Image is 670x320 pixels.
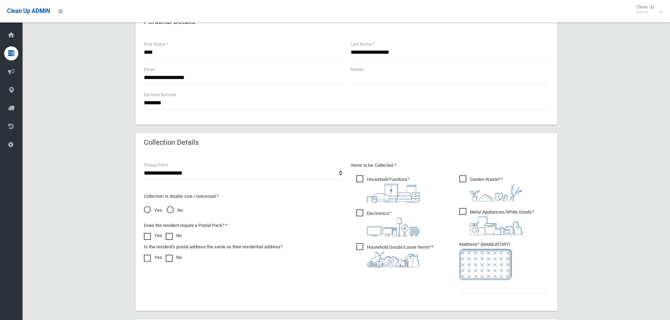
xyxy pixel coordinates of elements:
span: Garden Waste* [459,175,523,201]
label: No [166,253,182,262]
img: 36c1b0289cb1767239cdd3de9e694f19.png [470,216,523,235]
span: Electronics [356,209,420,236]
span: Mattress* (MANDATORY) [459,242,549,280]
span: Clean Up ADMIN [7,8,50,14]
header: Collection Details [135,136,207,149]
img: aa9efdbe659d29b613fca23ba79d85cb.png [367,184,420,203]
span: Yes [144,206,162,215]
label: Is the resident's postal address the same as their residential address? [144,243,282,251]
i: ? [470,209,534,235]
span: Clean Up [633,4,661,15]
p: Items to be Collected * [351,161,549,170]
i: ? [367,244,433,267]
label: No [166,231,182,240]
span: Metal Appliances/White Goods [459,208,534,235]
label: Yes [144,253,162,262]
span: No [167,206,183,215]
label: Yes [144,231,162,240]
img: 4fd8a5c772b2c999c83690221e5242e0.png [470,184,523,201]
img: 394712a680b73dbc3d2a6a3a7ffe5a07.png [367,218,420,236]
i: ? [367,211,420,236]
i: ? [470,177,523,201]
span: Household Goods/Loose Items* [356,243,433,267]
span: Household Furniture [356,175,420,203]
img: e7408bece873d2c1783593a074e5cb2f.png [459,249,512,280]
small: Admin [637,9,654,15]
p: Collection is double size / oversized * [144,192,342,201]
img: b13cc3517677393f34c0a387616ef184.png [367,252,420,267]
i: ? [367,177,420,203]
label: Does the resident require a Postal Pack? * [144,221,228,230]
